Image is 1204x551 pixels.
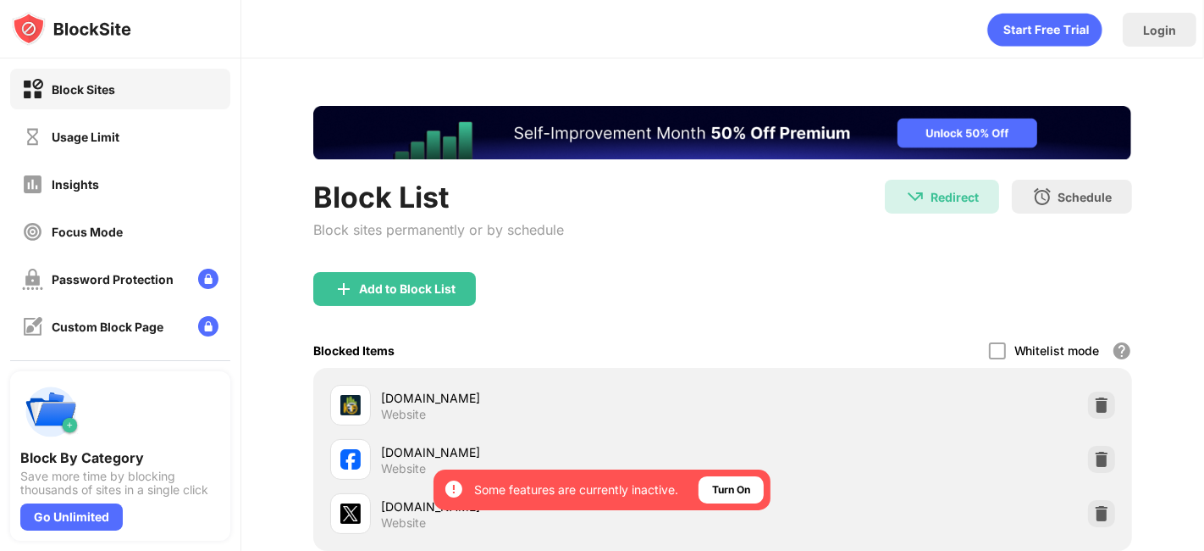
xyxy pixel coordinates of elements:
div: Website [381,407,426,422]
img: favicons [340,504,361,524]
img: error-circle-white.svg [444,479,464,499]
div: Focus Mode [52,225,123,239]
img: favicons [340,449,361,470]
iframe: Banner [313,106,1131,159]
div: Go Unlimited [20,504,123,531]
img: block-on.svg [22,79,43,100]
img: insights-off.svg [22,174,43,195]
div: Website [381,461,426,476]
div: Some features are currently inactive. [474,481,678,498]
div: Block Sites [52,82,115,97]
div: Blocked Items [313,343,395,358]
div: Usage Limit [52,130,119,144]
img: time-usage-off.svg [22,126,43,147]
img: logo-blocksite.svg [12,12,131,46]
div: Block By Category [20,449,220,466]
img: favicons [340,395,361,415]
div: Insights [52,177,99,192]
div: Redirect [931,190,979,204]
img: password-protection-off.svg [22,269,43,290]
div: Password Protection [52,272,174,287]
div: animation [987,13,1102,47]
div: Turn On [712,481,750,498]
div: Whitelist mode [1014,343,1100,358]
div: [DOMAIN_NAME] [381,498,722,515]
div: Login [1143,23,1176,37]
img: customize-block-page-off.svg [22,316,43,337]
img: focus-off.svg [22,221,43,242]
div: Save more time by blocking thousands of sites in a single click [20,470,220,497]
div: [DOMAIN_NAME] [381,389,722,407]
img: lock-menu.svg [198,316,218,337]
div: Add to Block List [359,282,456,296]
div: Custom Block Page [52,320,163,334]
div: Block sites permanently or by schedule [313,221,564,238]
img: push-categories.svg [20,381,81,442]
img: lock-menu.svg [198,269,218,289]
div: Block List [313,180,564,214]
div: Website [381,515,426,531]
div: [DOMAIN_NAME] [381,443,722,461]
div: Schedule [1058,190,1112,204]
